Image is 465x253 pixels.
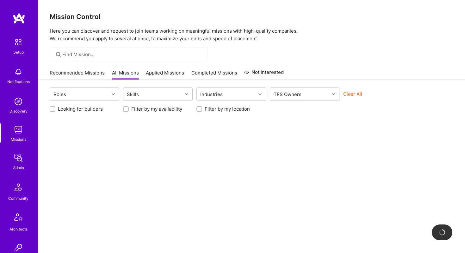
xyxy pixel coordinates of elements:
div: Setup [13,49,24,55]
div: Notifications [7,78,30,85]
input: Find Mission... [62,51,203,58]
a: Not Interested [244,68,284,80]
div: Community [8,195,28,202]
i: icon Chevron [112,93,115,96]
div: Roles [52,90,68,99]
label: Filter by my availability [131,106,182,112]
div: TFS Owners [272,90,303,99]
img: logo [13,13,25,24]
a: Completed Missions [191,69,237,80]
img: Architects [11,211,26,226]
div: Architects [9,226,28,232]
a: Applied Missions [146,69,184,80]
a: All Missions [112,69,139,80]
img: teamwork [12,123,25,136]
i: icon Chevron [258,93,262,96]
i: icon Chevron [185,93,188,96]
img: Community [11,180,26,195]
i: icon SearchGrey [55,51,62,58]
div: Admin [13,164,24,171]
img: discovery [12,95,25,108]
img: bell [12,66,25,78]
img: loading [438,228,446,237]
div: Missions [11,136,26,143]
label: Filter by my location [205,106,250,112]
div: Industries [199,90,224,99]
i: icon Chevron [332,93,335,96]
button: Clear All [343,91,362,97]
div: Discovery [9,108,28,114]
p: Here you can discover and request to join teams working on meaningful missions with high-quality ... [50,27,454,42]
div: Skills [125,90,140,99]
img: setup [12,36,25,49]
img: admin teamwork [12,152,25,164]
a: Recommended Missions [50,69,105,80]
label: Looking for builders [58,106,103,112]
h3: Mission Control [50,13,454,21]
